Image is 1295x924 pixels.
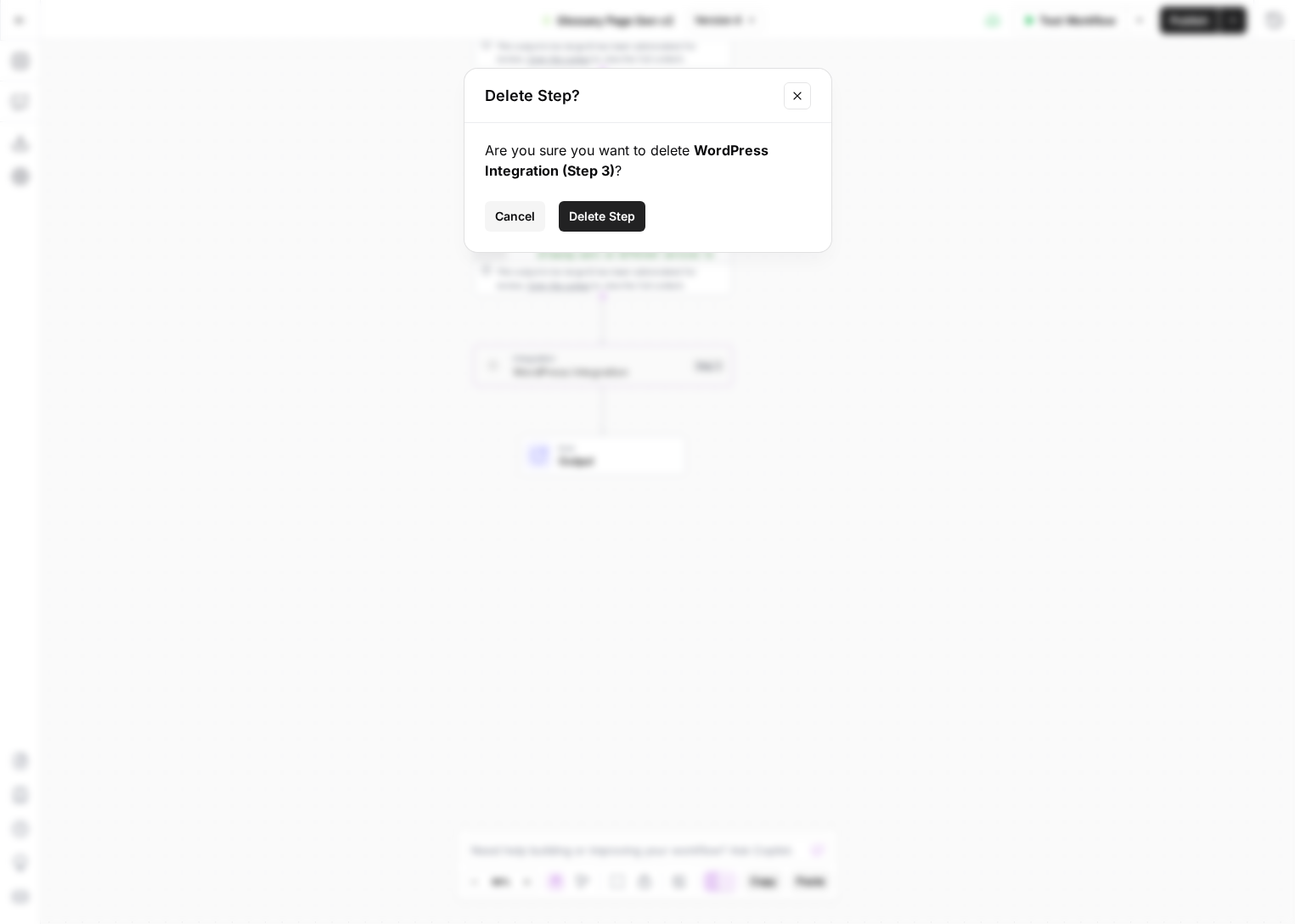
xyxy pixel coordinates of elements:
span: Delete Step [569,208,635,225]
button: Cancel [485,201,545,232]
button: Close modal [784,82,811,109]
div: Are you sure you want to delete ? [485,140,811,181]
span: Cancel [495,208,535,225]
button: Delete Step [559,201,645,232]
h2: Delete Step? [485,84,774,108]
